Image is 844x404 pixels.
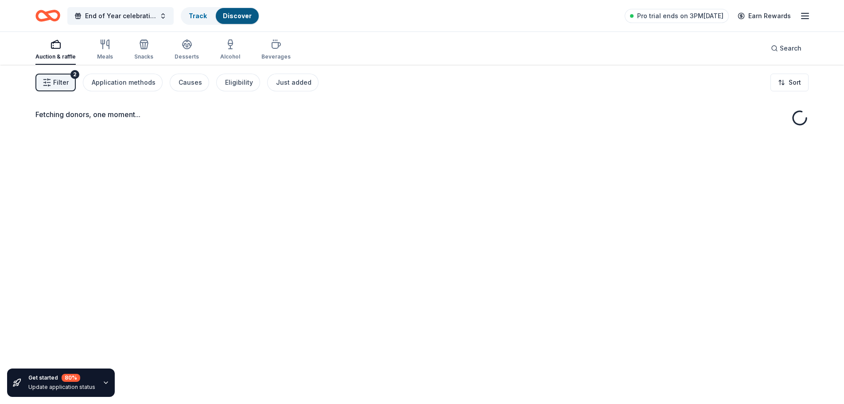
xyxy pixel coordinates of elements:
button: Filter2 [35,74,76,91]
div: Eligibility [225,77,253,88]
a: Track [189,12,207,20]
a: Home [35,5,60,26]
a: Discover [223,12,252,20]
button: Meals [97,35,113,65]
div: Causes [179,77,202,88]
div: Application methods [92,77,156,88]
span: Sort [789,77,801,88]
div: Auction & raffle [35,53,76,60]
button: Beverages [261,35,291,65]
div: Beverages [261,53,291,60]
span: Search [780,43,801,54]
div: 2 [70,70,79,79]
button: Alcohol [220,35,240,65]
button: Eligibility [216,74,260,91]
div: Snacks [134,53,153,60]
div: Just added [276,77,311,88]
button: Desserts [175,35,199,65]
a: Pro trial ends on 3PM[DATE] [625,9,729,23]
div: Alcohol [220,53,240,60]
button: Just added [267,74,319,91]
span: End of Year celebration [85,11,156,21]
div: 80 % [62,374,80,382]
button: End of Year celebration [67,7,174,25]
button: Sort [770,74,809,91]
div: Desserts [175,53,199,60]
button: TrackDiscover [181,7,260,25]
span: Filter [53,77,69,88]
button: Snacks [134,35,153,65]
button: Causes [170,74,209,91]
span: Pro trial ends on 3PM[DATE] [637,11,723,21]
button: Application methods [83,74,163,91]
a: Earn Rewards [732,8,796,24]
button: Search [764,39,809,57]
div: Meals [97,53,113,60]
div: Fetching donors, one moment... [35,109,809,120]
div: Update application status [28,384,95,391]
div: Get started [28,374,95,382]
button: Auction & raffle [35,35,76,65]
